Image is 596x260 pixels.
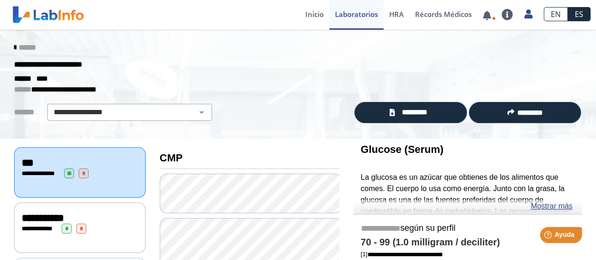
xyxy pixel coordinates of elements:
[512,223,586,250] iframe: Help widget launcher
[568,7,590,21] a: ES
[160,152,183,164] b: CMP
[544,7,568,21] a: EN
[360,143,443,155] b: Glucose (Serum)
[389,9,404,19] span: HRA
[360,223,575,234] h5: según su perfil
[360,237,575,248] h4: 70 - 99 (1.0 milligram / deciliter)
[531,201,572,212] a: Mostrar más
[360,251,442,258] a: [1]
